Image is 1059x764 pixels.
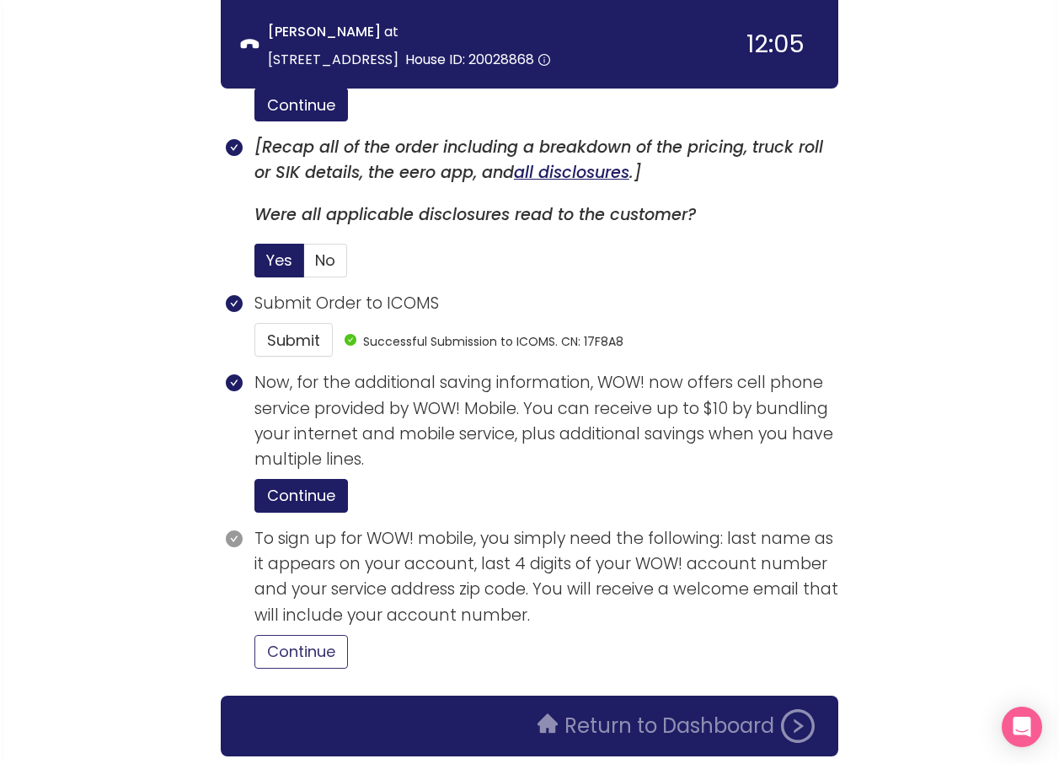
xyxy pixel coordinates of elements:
[527,709,825,743] button: Return to Dashboard
[226,530,243,547] span: check-circle
[254,479,348,513] button: Continue
[315,250,335,271] span: No
[226,374,243,391] span: check-circle
[254,323,333,357] button: Submit
[254,136,823,184] i: [Recap all of the order including a breakdown of the pricing, truck roll or SIK details, the eero...
[345,334,356,346] span: check-circle
[254,370,838,472] p: Now, for the additional saving information, WOW! now offers cell phone service provided by WOW! M...
[514,161,629,184] a: all disclosures
[1002,707,1042,747] div: Open Intercom Messenger
[226,139,243,156] span: check-circle
[226,295,243,312] span: check-circle
[254,291,838,316] p: Submit Order to ICOMS
[254,635,348,669] button: Continue
[254,88,348,121] button: Continue
[254,526,838,628] p: To sign up for WOW! mobile, you simply need the following: last name as it appears on your accoun...
[405,50,534,69] span: House ID: 20028868
[746,32,805,56] div: 12:05
[363,335,623,349] span: Successful Submission to ICOMS. CN: 17F8A8
[268,22,381,41] strong: [PERSON_NAME]
[268,22,398,69] span: at [STREET_ADDRESS]
[254,203,696,226] i: Were all applicable disclosures read to the customer?
[266,250,292,271] span: Yes
[241,36,259,54] span: phone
